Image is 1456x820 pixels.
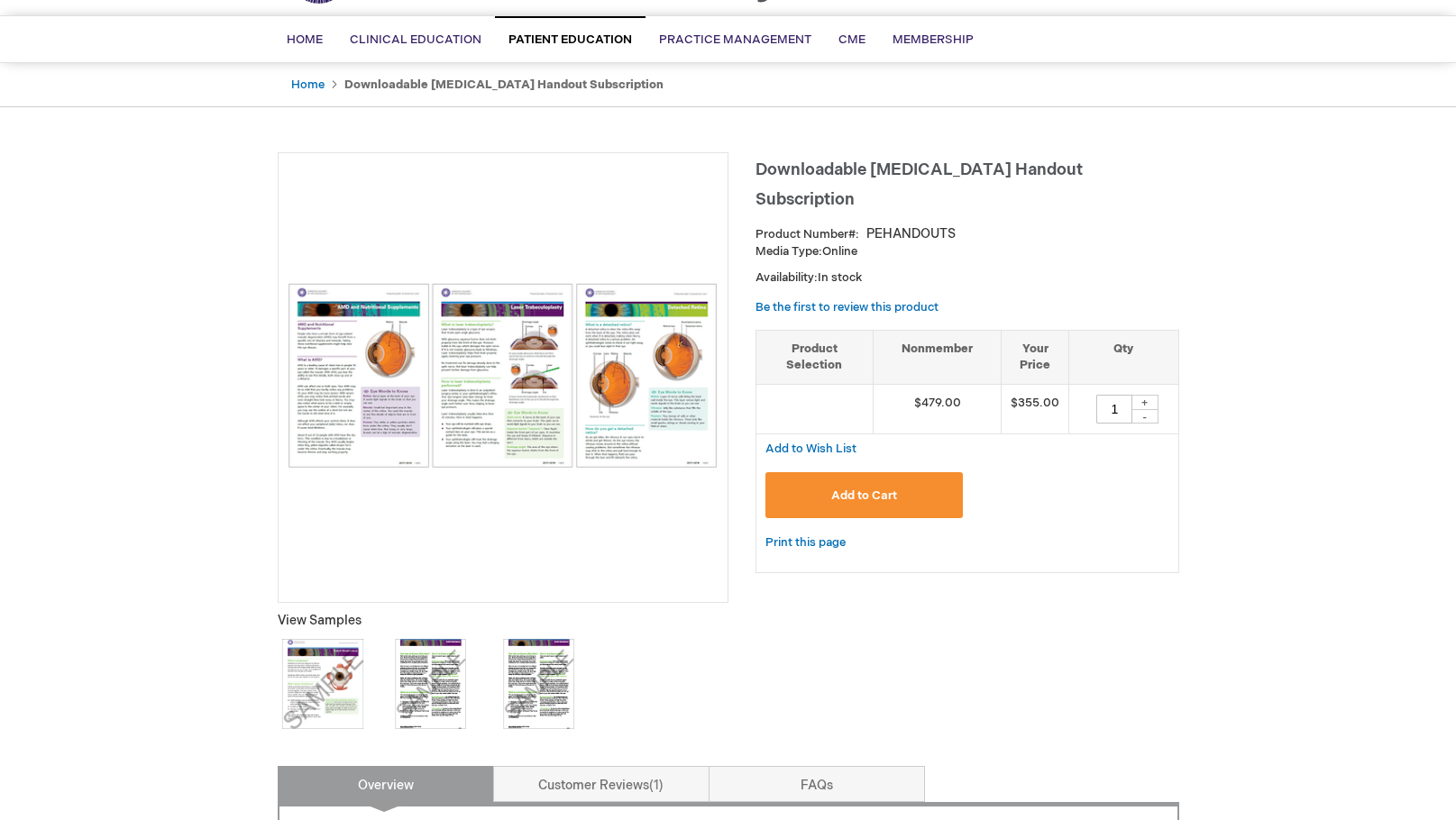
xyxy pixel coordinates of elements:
[755,269,1179,287] p: Availability:
[288,283,719,468] img: Downloadable Patient Education Handout Subscription
[755,227,859,241] strong: Product Number
[831,488,897,503] span: Add to Cart
[756,330,874,384] th: Product Selection
[874,330,1002,384] th: Nonmember
[838,32,865,47] span: CME
[755,160,1083,209] span: Downloadable [MEDICAL_DATA] Handout Subscription
[765,441,856,456] a: Add to Wish List
[493,766,710,802] a: Customer Reviews1
[1096,395,1132,424] input: Qty
[818,270,862,285] span: In stock
[278,766,494,802] a: Overview
[344,77,664,92] strong: Downloadable [MEDICAL_DATA] Handout Subscription
[893,32,974,47] span: Membership
[765,472,964,518] button: Add to Cart
[755,243,1179,260] p: Online
[291,77,325,92] a: Home
[755,300,939,314] a: Be the first to review this product
[386,639,476,729] img: Click to view
[494,639,584,729] img: Click to view
[350,32,481,47] span: Clinical Education
[649,778,664,793] span: 1
[1002,330,1069,384] th: Your Price
[874,384,1002,433] td: $479.00
[1131,409,1158,424] div: -
[278,612,728,630] p: View Samples
[1131,395,1158,410] div: +
[709,766,925,802] a: FAQs
[755,244,822,259] strong: Media Type:
[866,225,956,243] div: PEHANDOUTS
[765,532,846,554] a: Print this page
[1002,384,1069,433] td: $355.00
[287,32,323,47] span: Home
[765,442,856,456] span: Add to Wish List
[508,32,632,47] span: Patient Education
[659,32,811,47] span: Practice Management
[278,639,368,729] img: Click to view
[1069,330,1178,384] th: Qty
